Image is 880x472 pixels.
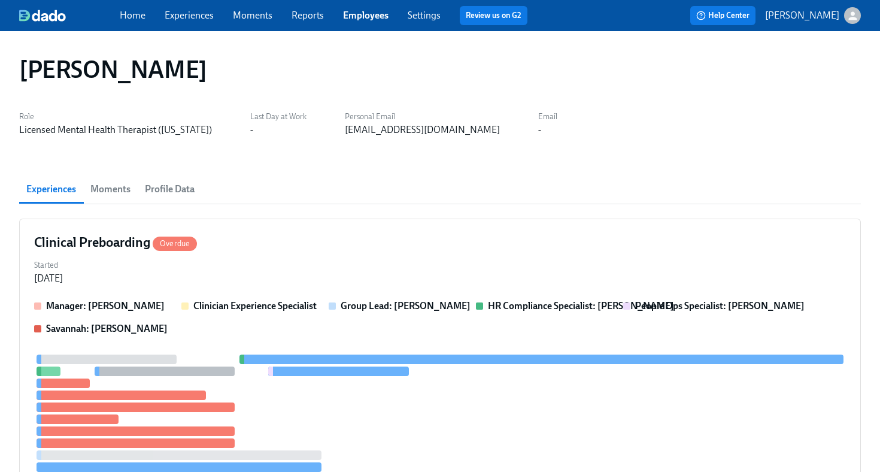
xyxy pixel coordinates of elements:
span: Help Center [696,10,749,22]
div: [EMAIL_ADDRESS][DOMAIN_NAME] [345,123,500,137]
strong: Clinician Experience Specialist [193,300,317,311]
a: Reports [292,10,324,21]
img: dado [19,10,66,22]
a: Experiences [165,10,214,21]
strong: Savannah: [PERSON_NAME] [46,323,168,334]
a: Employees [343,10,389,21]
strong: Manager: [PERSON_NAME] [46,300,165,311]
label: Personal Email [345,110,500,123]
strong: People Ops Specialist: [PERSON_NAME] [635,300,805,311]
span: Overdue [153,239,197,248]
a: Review us on G2 [466,10,521,22]
strong: HR Compliance Specialist: [PERSON_NAME] [488,300,674,311]
label: Role [19,110,212,123]
a: Settings [408,10,441,21]
div: - [250,123,253,137]
p: [PERSON_NAME] [765,9,839,22]
span: Moments [90,181,131,198]
div: Licensed Mental Health Therapist ([US_STATE]) [19,123,212,137]
span: Experiences [26,181,76,198]
label: Last Day at Work [250,110,307,123]
button: [PERSON_NAME] [765,7,861,24]
button: Help Center [690,6,755,25]
a: Home [120,10,145,21]
h4: Clinical Preboarding [34,234,197,252]
span: Profile Data [145,181,195,198]
label: Started [34,259,63,272]
button: Review us on G2 [460,6,527,25]
label: Email [538,110,557,123]
a: Moments [233,10,272,21]
div: - [538,123,541,137]
a: dado [19,10,120,22]
h1: [PERSON_NAME] [19,55,207,84]
div: [DATE] [34,272,63,285]
strong: Group Lead: [PERSON_NAME] [341,300,471,311]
